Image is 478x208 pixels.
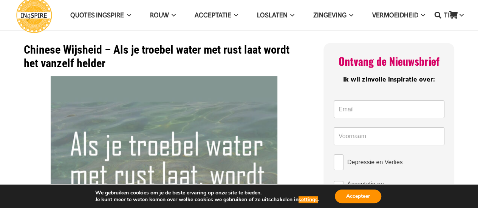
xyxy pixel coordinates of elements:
span: TIPS Menu [456,6,463,25]
a: QUOTES INGSPIREQUOTES INGSPIRE Menu [61,6,140,25]
span: Loslaten [257,11,288,19]
input: Acceptatie en [GEOGRAPHIC_DATA] [334,181,343,197]
span: ROUW [150,11,169,19]
a: AcceptatieAcceptatie Menu [185,6,248,25]
p: Je kunt meer te weten komen over welke cookies we gebruiken of ze uitschakelen in . [95,196,319,203]
a: ROUWROUW Menu [140,6,185,25]
span: QUOTES INGSPIRE Menu [124,6,131,25]
input: Depressie en Verlies [334,154,343,170]
span: TIPS [444,11,456,19]
h1: Chinese Wijsheid – Als je troebel water met rust laat wordt het vanzelf helder [24,43,305,70]
span: Zingeving [313,11,347,19]
span: Depressie en Verlies [347,157,403,167]
a: LoslatenLoslaten Menu [248,6,304,25]
span: Acceptatie en [GEOGRAPHIC_DATA] [347,179,444,198]
input: Email [334,100,444,119]
p: We gebruiken cookies om je de beste ervaring op onze site te bieden. [95,190,319,196]
a: TIPSTIPS Menu [434,6,473,25]
button: settings [299,196,318,203]
span: Ik wil zinvolle inspiratie over: [343,74,435,85]
span: Zingeving Menu [347,6,353,25]
input: Voornaam [334,127,444,145]
a: Zoeken [430,6,446,25]
span: QUOTES INGSPIRE [70,11,124,19]
a: ZingevingZingeving Menu [304,6,363,25]
button: Accepteer [335,190,381,203]
span: Acceptatie [195,11,231,19]
span: Acceptatie Menu [231,6,238,25]
span: Loslaten Menu [288,6,294,25]
span: ROUW Menu [169,6,175,25]
span: VERMOEIDHEID Menu [418,6,425,25]
span: VERMOEIDHEID [372,11,418,19]
span: Ontvang de Nieuwsbrief [339,53,439,69]
a: VERMOEIDHEIDVERMOEIDHEID Menu [363,6,434,25]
